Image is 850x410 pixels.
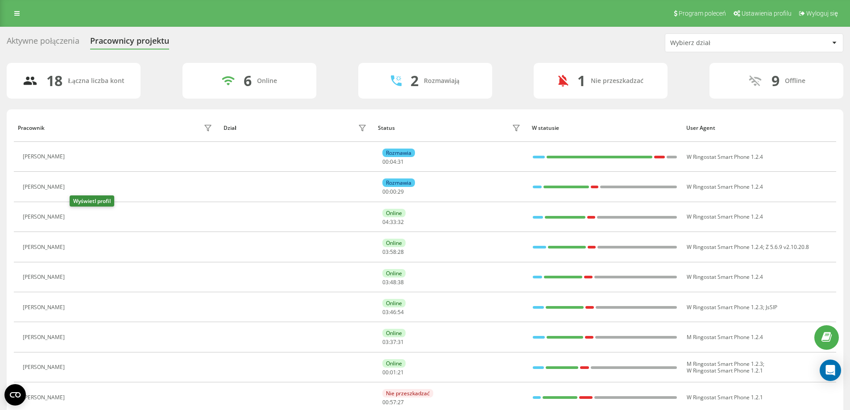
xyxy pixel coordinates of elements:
div: 6 [244,72,252,89]
span: 28 [398,248,404,256]
span: 01 [390,369,396,376]
div: Rozmawiają [424,77,460,85]
div: Dział [224,125,236,131]
span: M Ringostat Smart Phone 1.2.4 [687,333,763,341]
div: [PERSON_NAME] [23,184,67,190]
span: Wyloguj się [806,10,838,17]
div: Łączna liczba kont [68,77,124,85]
div: Online [382,299,406,307]
div: : : [382,219,404,225]
span: 00 [390,188,396,195]
div: [PERSON_NAME] [23,364,67,370]
span: 00 [382,158,389,166]
span: W Ringostat Smart Phone 1.2.1 [687,367,763,374]
div: Rozmawia [382,149,415,157]
div: W statusie [532,125,678,131]
span: 27 [398,398,404,406]
div: Pracownicy projektu [90,36,169,50]
div: : : [382,189,404,195]
span: 00 [382,188,389,195]
div: Pracownik [18,125,45,131]
span: W Ringostat Smart Phone 1.2.3 [687,303,763,311]
div: Online [382,359,406,368]
div: [PERSON_NAME] [23,153,67,160]
button: Open CMP widget [4,384,26,406]
span: W Ringostat Smart Phone 1.2.4 [687,243,763,251]
div: Nie przeszkadzać [591,77,643,85]
span: W Ringostat Smart Phone 1.2.4 [687,213,763,220]
span: 32 [398,218,404,226]
div: Online [382,269,406,277]
div: [PERSON_NAME] [23,394,67,401]
span: W Ringostat Smart Phone 1.2.4 [687,153,763,161]
span: 04 [390,158,396,166]
div: [PERSON_NAME] [23,304,67,311]
span: Ustawienia profilu [742,10,792,17]
span: JsSIP [766,303,777,311]
span: 03 [382,248,389,256]
div: Nie przeszkadzać [382,389,433,398]
span: 29 [398,188,404,195]
div: : : [382,249,404,255]
span: 46 [390,308,396,316]
span: 37 [390,338,396,346]
span: 58 [390,248,396,256]
span: 03 [382,308,389,316]
div: Wybierz dział [670,39,777,47]
div: [PERSON_NAME] [23,214,67,220]
div: : : [382,339,404,345]
div: Online [382,239,406,247]
span: 31 [398,338,404,346]
div: : : [382,399,404,406]
span: Program poleceń [679,10,726,17]
span: 48 [390,278,396,286]
div: [PERSON_NAME] [23,274,67,280]
div: User Agent [686,125,832,131]
div: [PERSON_NAME] [23,334,67,340]
span: 31 [398,158,404,166]
div: : : [382,309,404,315]
span: 54 [398,308,404,316]
span: W Ringostat Smart Phone 1.2.4 [687,273,763,281]
div: Open Intercom Messenger [820,360,841,381]
div: Online [257,77,277,85]
div: 1 [577,72,585,89]
span: 03 [382,338,389,346]
div: Rozmawia [382,178,415,187]
div: Online [382,329,406,337]
div: Wyświetl profil [70,195,114,207]
div: Offline [785,77,805,85]
span: 21 [398,369,404,376]
div: Status [378,125,395,131]
span: 04 [382,218,389,226]
span: Z 5.6.9 v2.10.20.8 [766,243,809,251]
span: W Ringostat Smart Phone 1.2.1 [687,393,763,401]
div: [PERSON_NAME] [23,244,67,250]
div: : : [382,159,404,165]
span: 03 [382,278,389,286]
span: M Ringostat Smart Phone 1.2.3 [687,360,763,368]
div: 2 [410,72,419,89]
span: 00 [382,369,389,376]
div: : : [382,369,404,376]
span: 00 [382,398,389,406]
span: 57 [390,398,396,406]
div: 9 [771,72,780,89]
div: Aktywne połączenia [7,36,79,50]
div: Online [382,209,406,217]
span: W Ringostat Smart Phone 1.2.4 [687,183,763,191]
div: : : [382,279,404,286]
div: 18 [46,72,62,89]
span: 38 [398,278,404,286]
span: 33 [390,218,396,226]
